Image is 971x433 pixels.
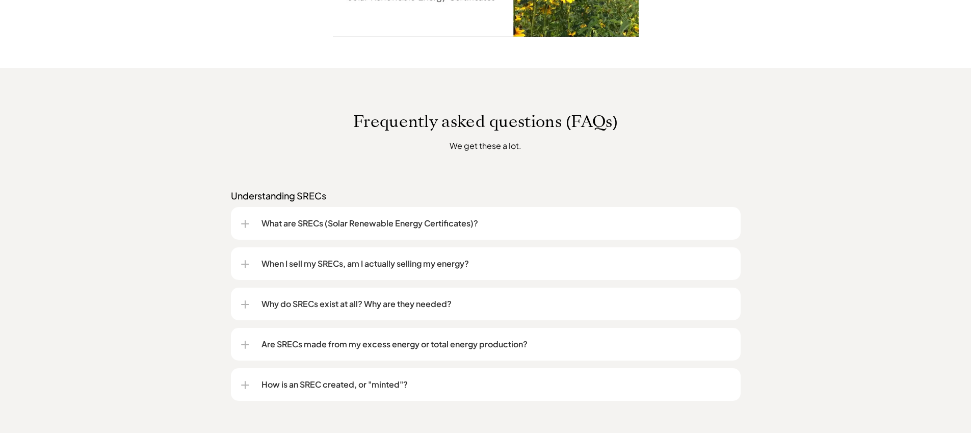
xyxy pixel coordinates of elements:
p: Why do SRECs exist at all? Why are they needed? [261,298,730,310]
p: Understanding SRECs [231,190,741,202]
p: What are SRECs (Solar Renewable Energy Certificates)? [261,217,730,230]
p: We get these a lot. [297,139,674,152]
p: When I sell my SRECs, am I actually selling my energy? [261,258,730,270]
p: How is an SREC created, or "minted"? [261,378,730,391]
p: Are SRECs made from my excess energy or total energy production? [261,338,730,350]
p: Frequently asked questions (FAQs) [195,112,776,131]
